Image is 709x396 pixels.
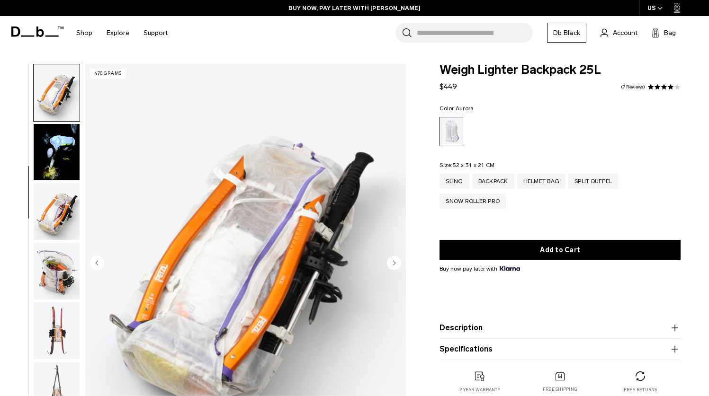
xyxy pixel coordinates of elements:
img: {"height" => 20, "alt" => "Klarna"} [500,266,520,271]
span: Account [613,28,637,38]
p: 470 grams [90,69,126,79]
img: Weigh_Lighter_Backpack_25L_6.png [34,183,80,240]
button: Weigh_Lighter_Backpack_25L_8.png [33,302,80,360]
a: Split Duffel [568,174,618,189]
button: Add to Cart [440,240,681,260]
a: Account [601,27,637,38]
p: Free shipping [543,386,577,393]
button: Specifications [440,343,681,355]
span: Weigh Lighter Backpack 25L [440,64,681,76]
p: Free returns [624,387,657,393]
button: Next slide [387,255,401,272]
a: Support [144,16,168,50]
img: Weigh_Lighter_Backpack_25L_5.png [34,64,80,121]
button: Description [440,322,681,334]
a: Shop [76,16,92,50]
button: Weigh Lighter Backpack 25L Aurora [33,123,80,181]
a: Snow Roller Pro [440,194,506,209]
button: Weigh_Lighter_Backpack_25L_6.png [33,183,80,240]
a: Explore [107,16,129,50]
button: Bag [652,27,676,38]
img: Weigh_Lighter_Backpack_25L_7.png [34,243,80,299]
a: Db Black [547,23,586,43]
button: Weigh_Lighter_Backpack_25L_5.png [33,64,80,122]
img: Weigh_Lighter_Backpack_25L_8.png [34,302,80,359]
a: Backpack [472,174,514,189]
a: BUY NOW, PAY LATER WITH [PERSON_NAME] [288,4,421,12]
span: 52 x 31 x 21 CM [453,162,495,168]
span: Buy now pay later with [440,264,520,273]
a: 7 reviews [621,85,645,89]
span: $449 [440,82,457,91]
a: Helmet Bag [517,174,566,189]
button: Previous slide [90,255,104,272]
span: Aurora [456,105,474,112]
button: Weigh_Lighter_Backpack_25L_7.png [33,242,80,300]
span: Bag [664,28,676,38]
a: Sling [440,174,469,189]
a: Aurora [440,117,463,146]
nav: Main Navigation [69,16,175,50]
img: Weigh Lighter Backpack 25L Aurora [34,124,80,181]
legend: Size: [440,162,494,168]
legend: Color: [440,106,474,111]
p: 2 year warranty [459,387,500,393]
